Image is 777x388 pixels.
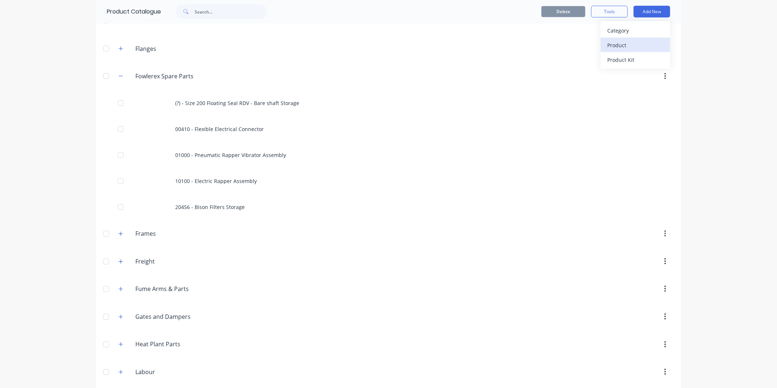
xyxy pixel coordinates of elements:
div: 10100 - Electric Rapper Assembly [96,168,681,194]
div: 01000 - Pneumatic Rapper Vibrator Assembly [96,142,681,168]
button: Category [601,23,670,38]
input: Enter category name [135,313,222,321]
div: Product [607,40,664,51]
div: (?) - Size 200 Floating Seal RDV - Bare shaft Storage [96,90,681,116]
button: Product Kit [601,52,670,67]
button: Delete [541,6,585,17]
div: Category [607,25,664,36]
div: Product Kit [607,55,664,65]
input: Search... [195,4,267,19]
input: Enter category name [135,285,222,294]
input: Enter category name [135,44,222,53]
input: Enter category name [135,230,222,238]
input: Enter category name [135,72,222,81]
input: Enter category name [135,368,222,377]
div: 00410 - Flexible Electrical Connector [96,116,681,142]
div: 20456 - Bison Filters Storage [96,194,681,220]
button: Tools [591,6,628,18]
button: Product [601,38,670,52]
button: Add New [634,6,670,18]
input: Enter category name [135,340,222,349]
input: Enter category name [135,257,222,266]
